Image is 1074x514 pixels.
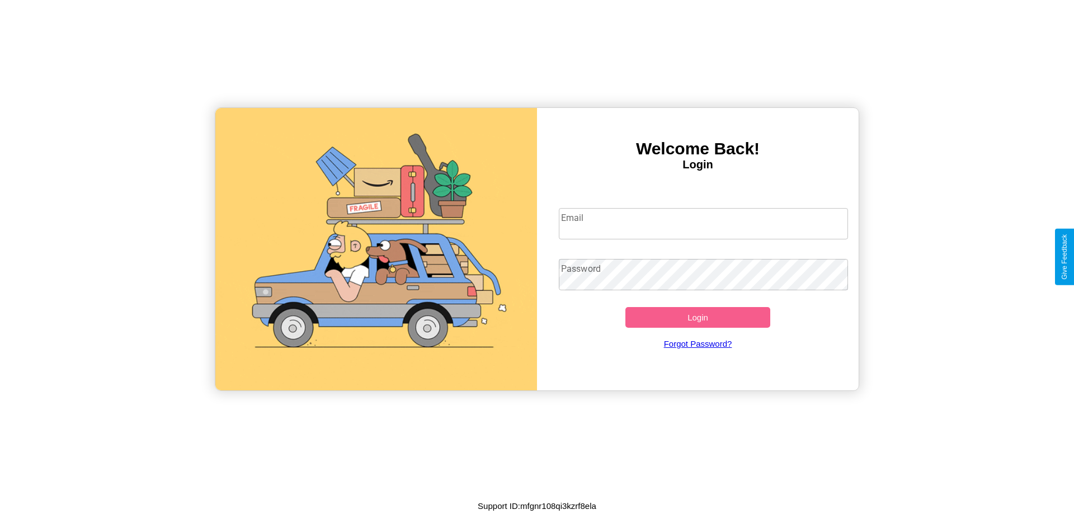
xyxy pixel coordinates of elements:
[478,498,596,513] p: Support ID: mfgnr108qi3kzrf8ela
[537,139,859,158] h3: Welcome Back!
[215,108,537,390] img: gif
[625,307,770,328] button: Login
[1061,234,1068,280] div: Give Feedback
[553,328,843,360] a: Forgot Password?
[537,158,859,171] h4: Login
